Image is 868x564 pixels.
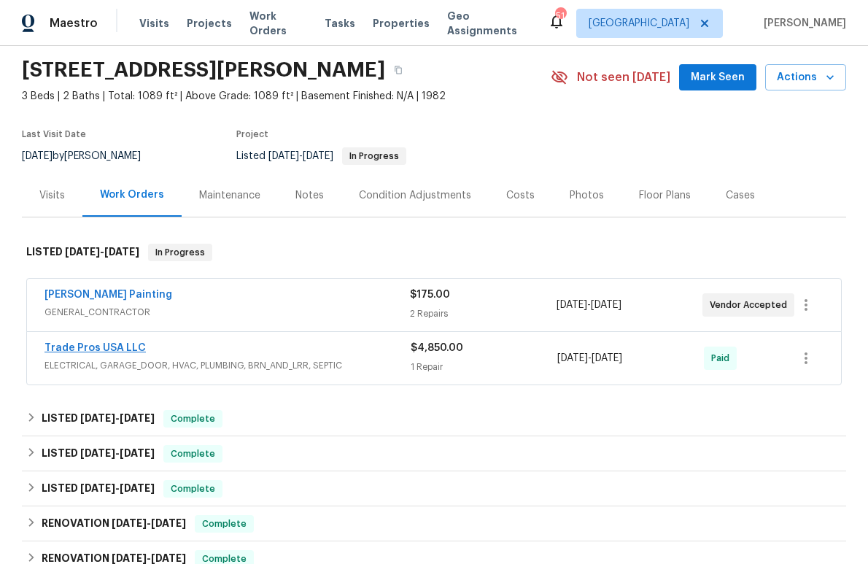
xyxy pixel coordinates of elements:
span: - [65,247,139,257]
h6: LISTED [26,244,139,261]
span: [DATE] [104,247,139,257]
div: Cases [726,188,755,203]
span: - [557,351,622,366]
span: [DATE] [268,151,299,161]
span: GENERAL_CONTRACTOR [44,305,410,320]
div: LISTED [DATE]-[DATE]Complete [22,436,846,471]
span: [DATE] [303,151,333,161]
span: Complete [165,482,221,496]
span: [DATE] [592,353,622,363]
span: [GEOGRAPHIC_DATA] [589,16,689,31]
h6: LISTED [42,410,155,428]
span: [DATE] [151,518,186,528]
span: Complete [165,412,221,426]
span: - [112,553,186,563]
span: Projects [187,16,232,31]
span: Listed [236,151,406,161]
span: Visits [139,16,169,31]
span: 3 Beds | 2 Baths | Total: 1089 ft² | Above Grade: 1089 ft² | Basement Finished: N/A | 1982 [22,89,551,104]
div: Floor Plans [639,188,691,203]
span: - [80,413,155,423]
span: [DATE] [120,413,155,423]
h6: RENOVATION [42,515,186,533]
h6: LISTED [42,445,155,463]
span: Complete [196,517,252,531]
div: LISTED [DATE]-[DATE]Complete [22,401,846,436]
span: In Progress [344,152,405,161]
span: Actions [777,69,834,87]
button: Actions [765,64,846,91]
span: [DATE] [22,151,53,161]
span: $175.00 [410,290,450,300]
span: [DATE] [80,413,115,423]
a: Trade Pros USA LLC [44,343,146,353]
button: Mark Seen [679,64,756,91]
h2: [STREET_ADDRESS][PERSON_NAME] [22,63,385,77]
span: - [112,518,186,528]
span: ELECTRICAL, GARAGE_DOOR, HVAC, PLUMBING, BRN_AND_LRR, SEPTIC [44,358,411,373]
div: LISTED [DATE]-[DATE]In Progress [22,229,846,276]
span: [DATE] [151,553,186,563]
span: Geo Assignments [447,9,530,38]
span: [DATE] [80,483,115,493]
span: [DATE] [120,448,155,458]
span: [DATE] [65,247,100,257]
span: $4,850.00 [411,343,463,353]
button: Copy Address [385,57,411,83]
span: Project [236,130,268,139]
span: [DATE] [112,553,147,563]
div: 51 [555,9,565,23]
span: Work Orders [249,9,308,38]
span: Vendor Accepted [710,298,793,312]
span: - [268,151,333,161]
a: [PERSON_NAME] Painting [44,290,172,300]
span: Maestro [50,16,98,31]
span: - [80,448,155,458]
h6: LISTED [42,480,155,498]
div: Costs [506,188,535,203]
span: [DATE] [591,300,621,310]
span: - [557,298,621,312]
span: Not seen [DATE] [577,70,670,85]
span: [PERSON_NAME] [758,16,846,31]
div: by [PERSON_NAME] [22,147,158,165]
div: Work Orders [100,188,164,202]
div: Condition Adjustments [359,188,471,203]
span: Last Visit Date [22,130,86,139]
span: [DATE] [112,518,147,528]
div: LISTED [DATE]-[DATE]Complete [22,471,846,506]
div: Visits [39,188,65,203]
div: 2 Repairs [410,306,556,321]
span: - [80,483,155,493]
div: Notes [295,188,324,203]
span: Mark Seen [691,69,745,87]
span: Tasks [325,18,355,28]
div: RENOVATION [DATE]-[DATE]Complete [22,506,846,541]
span: [DATE] [557,300,587,310]
span: Paid [711,351,735,366]
span: Complete [165,447,221,461]
div: 1 Repair [411,360,557,374]
span: [DATE] [557,353,588,363]
div: Maintenance [199,188,260,203]
div: Photos [570,188,604,203]
span: [DATE] [80,448,115,458]
span: Properties [373,16,430,31]
span: [DATE] [120,483,155,493]
span: In Progress [150,245,211,260]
